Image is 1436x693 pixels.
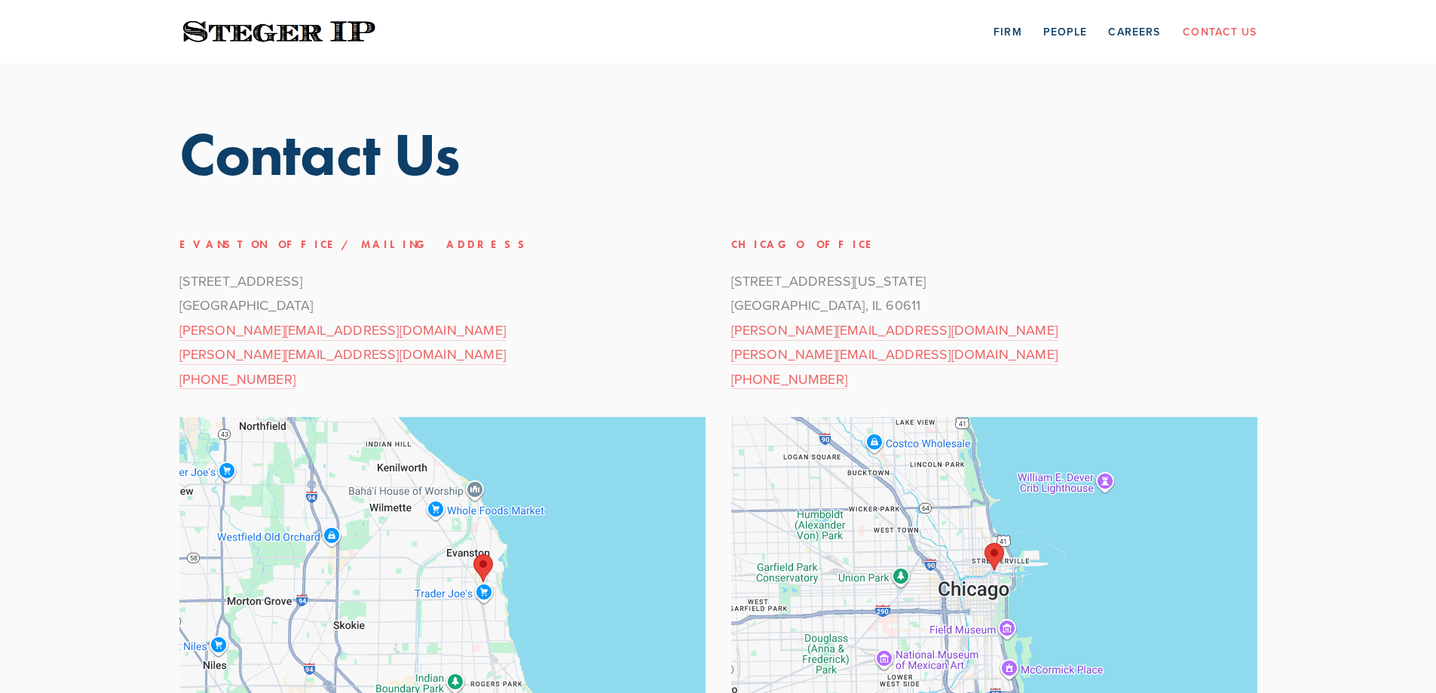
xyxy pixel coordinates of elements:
h3: Evanston Office/Mailing Address [179,235,706,256]
a: Firm [994,20,1021,43]
a: [PERSON_NAME][EMAIL_ADDRESS][DOMAIN_NAME] [179,320,506,341]
p: [STREET_ADDRESS][US_STATE] [GEOGRAPHIC_DATA], IL 60611 [731,269,1257,391]
div: Steger IP 401 North Michigan Avenue Chicago, IL, 60611, United States [978,537,1010,577]
img: Steger IP | Trust. Experience. Results. [179,17,379,47]
h1: Contact Us [179,124,1257,184]
a: [PERSON_NAME][EMAIL_ADDRESS][DOMAIN_NAME] [731,345,1058,365]
a: [PHONE_NUMBER] [731,369,848,390]
div: Steger IP 1603 Orrington Ave Suite 600 Evanston, IL 60201, United States [467,548,499,588]
h3: Chicago Office [731,235,1257,256]
a: People [1043,20,1088,43]
a: Careers [1108,20,1160,43]
a: Contact Us [1183,20,1257,43]
a: [PERSON_NAME][EMAIL_ADDRESS][DOMAIN_NAME] [731,320,1058,341]
a: [PERSON_NAME][EMAIL_ADDRESS][DOMAIN_NAME] [179,345,506,365]
p: [STREET_ADDRESS] [GEOGRAPHIC_DATA] [179,269,706,391]
a: [PHONE_NUMBER] [179,369,296,390]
